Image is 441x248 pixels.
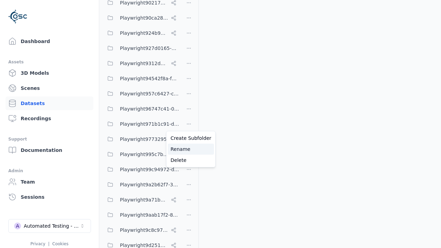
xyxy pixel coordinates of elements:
a: Delete [168,155,214,166]
a: Create Subfolder [168,133,214,144]
a: Rename [168,144,214,155]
